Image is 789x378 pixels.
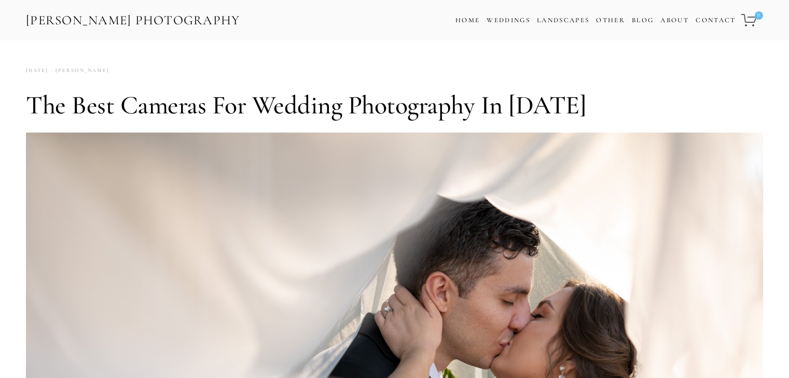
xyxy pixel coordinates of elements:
a: [PERSON_NAME] Photography [25,9,241,32]
a: Contact [696,13,736,28]
span: 0 [755,11,763,20]
a: Home [455,13,480,28]
a: [PERSON_NAME] [48,64,109,78]
time: [DATE] [26,64,48,78]
a: Weddings [487,16,530,24]
a: About [660,13,689,28]
a: 0 items in cart [740,8,764,33]
a: Landscapes [537,16,589,24]
a: Other [596,16,625,24]
a: Blog [632,13,654,28]
h1: The Best Cameras for Wedding Photography in [DATE] [26,90,763,121]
